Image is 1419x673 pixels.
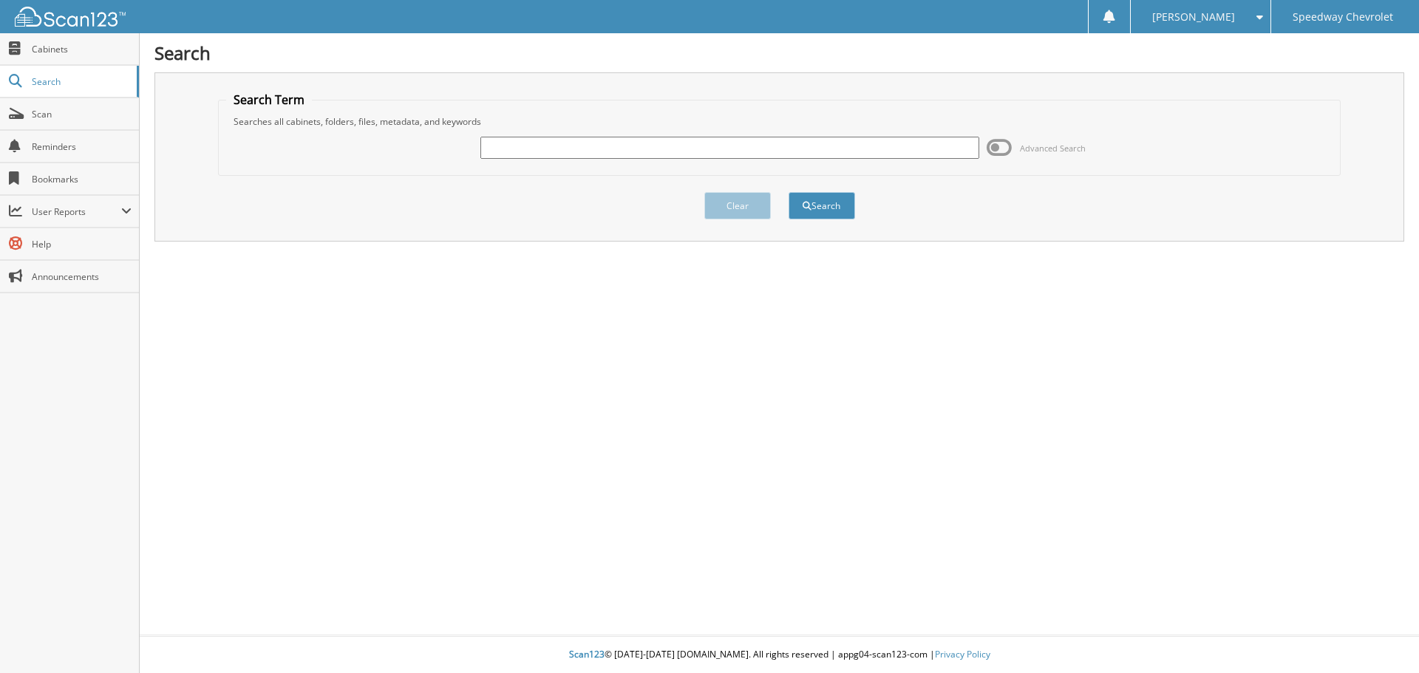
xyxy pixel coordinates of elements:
[32,238,132,250] span: Help
[226,92,312,108] legend: Search Term
[789,192,855,219] button: Search
[32,270,132,283] span: Announcements
[1345,602,1419,673] iframe: Chat Widget
[1293,13,1393,21] span: Speedway Chevrolet
[32,140,132,153] span: Reminders
[569,648,605,660] span: Scan123
[32,75,129,88] span: Search
[704,192,771,219] button: Clear
[32,205,121,218] span: User Reports
[140,637,1419,673] div: © [DATE]-[DATE] [DOMAIN_NAME]. All rights reserved | appg04-scan123-com |
[935,648,990,660] a: Privacy Policy
[32,173,132,185] span: Bookmarks
[154,41,1404,65] h1: Search
[32,43,132,55] span: Cabinets
[1152,13,1235,21] span: [PERSON_NAME]
[32,108,132,120] span: Scan
[15,7,126,27] img: scan123-logo-white.svg
[1020,143,1086,154] span: Advanced Search
[226,115,1333,128] div: Searches all cabinets, folders, files, metadata, and keywords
